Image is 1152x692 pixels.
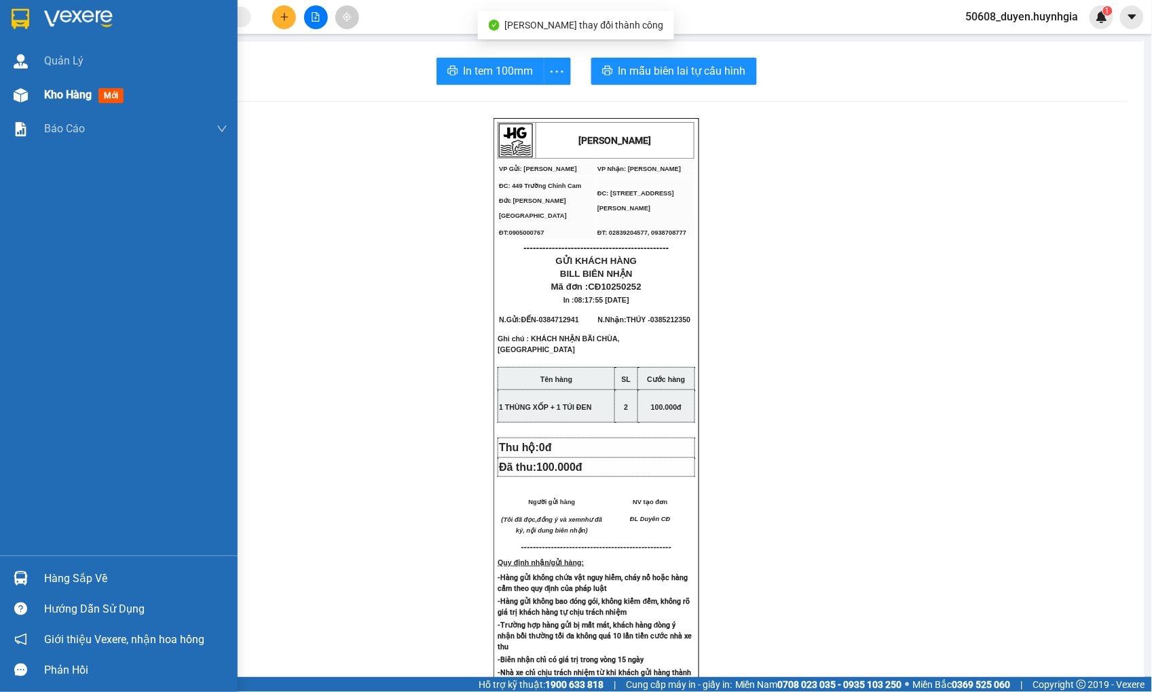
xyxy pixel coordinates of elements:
span: N.Nhận: [598,315,691,324]
span: file-add [311,12,320,22]
span: Quản Lý [44,52,83,69]
span: BILL BIÊN NHẬN [560,269,633,279]
span: Kho hàng [44,88,92,101]
span: N.Gửi: [499,315,579,324]
span: caret-down [1126,11,1138,23]
span: 100.000đ [536,461,582,473]
button: file-add [304,5,328,29]
span: more [544,63,570,80]
div: Hướng dẫn sử dụng [44,599,227,619]
button: aim [335,5,359,29]
strong: -Hàng gửi không chứa vật nguy hiểm, cháy nổ hoặc hàng cấm theo quy định của pháp luật [498,573,688,593]
span: In : [563,296,629,304]
strong: -Biên nhận chỉ có giá trị trong vòng 15 ngày [498,655,644,664]
span: | [1021,677,1023,692]
span: 50608_duyen.huynhgia [955,8,1090,25]
span: Ghi chú : KHÁCH NHẬN BÃI CHÙA, [GEOGRAPHIC_DATA] [498,334,620,364]
span: plus [280,12,289,22]
span: GỬI KHÁCH HÀNG [556,256,637,266]
div: Hàng sắp về [44,569,227,589]
span: check-circle [489,20,500,31]
span: CĐ10250252 [589,282,642,292]
strong: Quy định nhận/gửi hàng: [498,558,584,566]
span: NV tạo đơn [633,499,667,505]
img: warehouse-icon [14,88,28,102]
span: 0384712941 [539,315,579,324]
span: copyright [1077,680,1086,689]
span: message [14,664,27,676]
strong: 0369 525 060 [952,679,1011,690]
span: ----------------------------------------------- [530,542,672,552]
div: Phản hồi [44,660,227,680]
span: ĐẾN [521,315,536,324]
span: question-circle [14,602,27,615]
button: caret-down [1120,5,1144,29]
span: notification [14,633,27,646]
span: Miền Nam [735,677,902,692]
span: Người gửi hàng [529,499,576,505]
strong: [PERSON_NAME] [579,135,652,146]
strong: Cước hàng [648,375,686,383]
strong: 1900 633 818 [545,679,603,690]
img: logo [499,123,533,157]
span: - [536,315,579,324]
span: In tem 100mm [464,62,534,79]
button: printerIn tem 100mm [436,58,544,85]
span: Thu hộ: [499,442,557,453]
button: more [544,58,571,85]
span: 2 [625,403,629,411]
span: Miền Bắc [913,677,1011,692]
strong: -Hàng gửi không bao đóng gói, không kiểm đếm, không rõ giá trị khách hàng tự chịu trách nhiệm [498,597,690,617]
strong: 0708 023 035 - 0935 103 250 [778,679,902,690]
span: 08:17:55 [DATE] [574,296,629,304]
span: printer [602,65,613,78]
span: ĐL Duyên CĐ [630,516,670,522]
span: 1 THÙNG XỐP + 1 TÚI ĐEN [499,403,591,411]
span: ĐT: 02839204577, 0938708777 [597,229,686,236]
button: printerIn mẫu biên lai tự cấu hình [591,58,757,85]
span: ĐT:0905000767 [499,229,544,236]
span: ---------------------------------------------- [523,242,669,253]
span: Hỗ trợ kỹ thuật: [479,677,603,692]
img: warehouse-icon [14,54,28,69]
span: 0đ [539,442,552,453]
span: Cung cấp máy in - giấy in: [626,677,732,692]
img: solution-icon [14,122,28,136]
span: printer [447,65,458,78]
img: icon-new-feature [1096,11,1108,23]
button: plus [272,5,296,29]
span: ĐC: [STREET_ADDRESS][PERSON_NAME] [597,190,674,212]
span: 1 [1105,6,1110,16]
span: ⚪️ [906,682,910,687]
span: VP Nhận: [PERSON_NAME] [597,166,681,172]
span: aim [342,12,352,22]
strong: SL [622,375,631,383]
span: In mẫu biên lai tự cấu hình [618,62,746,79]
span: | [614,677,616,692]
em: (Tôi đã đọc,đồng ý và xem [502,516,582,523]
span: [PERSON_NAME] thay đổi thành công [505,20,664,31]
span: Mã đơn : [551,282,642,292]
sup: 1 [1103,6,1113,16]
span: ĐC: 449 Trường Chinh Cam Đức [PERSON_NAME][GEOGRAPHIC_DATA] [499,182,581,219]
img: warehouse-icon [14,571,28,585]
span: Giới thiệu Vexere, nhận hoa hồng [44,631,204,648]
span: THÚY - [627,315,691,324]
span: down [217,123,227,134]
strong: Tên hàng [540,375,572,383]
span: 0385212350 [650,315,690,324]
span: --- [521,542,530,552]
span: VP Gửi: [PERSON_NAME] [499,166,577,172]
span: Báo cáo [44,120,85,137]
span: Đã thu: [499,461,582,473]
span: 100.000đ [651,403,682,411]
img: logo-vxr [12,9,29,29]
strong: -Trường hợp hàng gửi bị mất mát, khách hàng đòng ý nhận bồi thường tối đa không quá 10 lần tiền c... [498,621,692,651]
span: mới [98,88,124,103]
